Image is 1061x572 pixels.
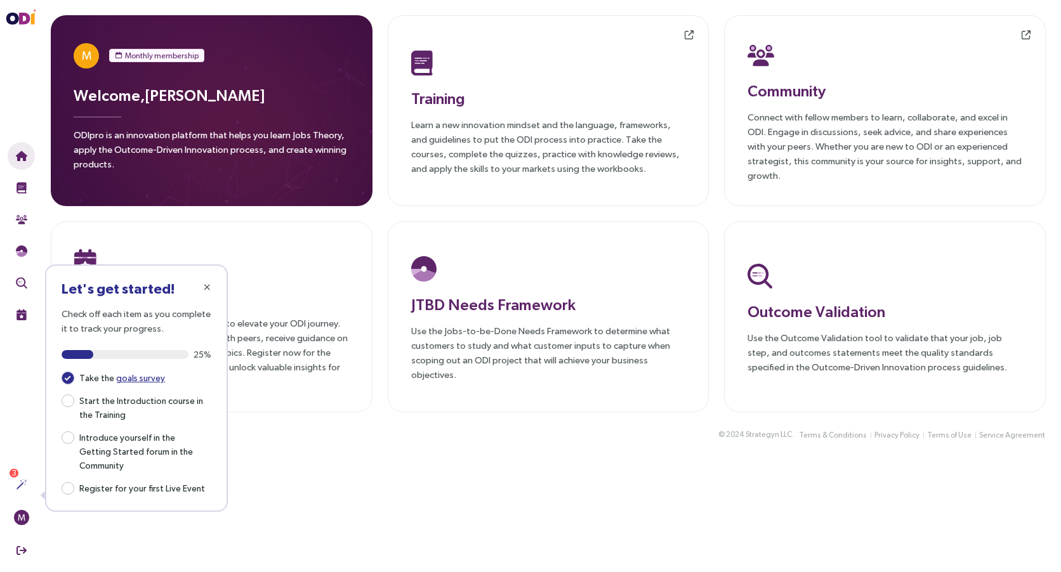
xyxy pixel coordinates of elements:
h3: Community [748,79,1022,102]
button: Outcome Validation [8,269,35,297]
span: Register for your first Live Event [74,480,210,495]
p: Use the Outcome Validation tool to validate that your job, job step, and outcomes statements meet... [748,330,1022,374]
span: Terms of Use [927,429,972,441]
button: Terms & Conditions [798,429,867,442]
h3: Welcome, [PERSON_NAME] [74,84,350,107]
img: Training [16,182,27,193]
button: Home [8,142,35,170]
img: Live Events [74,249,96,274]
img: Community [16,214,27,225]
span: 25% [194,350,211,359]
p: Learn a new innovation mindset and the language, frameworks, and guidelines to put the ODI proces... [411,117,686,176]
img: Outcome Validation [16,277,27,289]
button: Service Agreement [979,429,1046,442]
h3: Outcome Validation [748,300,1022,323]
button: Needs Framework [8,237,35,265]
img: Community [748,42,774,68]
p: Connect with fellow members to learn, collaborate, and excel in ODI. Engage in discussions, seek ... [748,110,1022,183]
div: © 2024 . [718,428,794,441]
button: Privacy Policy [874,429,920,442]
button: Actions [8,471,35,498]
img: JTBD Needs Platform [411,256,437,282]
span: Take the [74,370,170,385]
h3: Let's get started! [62,281,211,296]
img: Training [411,50,433,75]
span: Introduce yourself in the Getting Started forum in the Community [74,429,211,472]
img: Outcome Validation [748,263,772,289]
img: JTBD Needs Framework [16,245,27,257]
a: goals survey [116,373,165,383]
button: Strategyn LLC [745,428,793,441]
span: 3 [12,469,16,478]
span: M [82,43,91,68]
button: M [8,504,35,531]
span: Monthly membership [125,49,199,62]
button: Community [8,205,35,233]
img: Live Events [16,309,27,320]
span: Privacy Policy [874,429,919,441]
span: Start the Introduction course in the Training [74,393,211,422]
span: Strategyn LLC [746,429,792,441]
button: Training [8,174,35,202]
sup: 3 [10,469,18,478]
button: Live Events [8,301,35,328]
button: Terms of Use [926,429,972,442]
button: Sign Out [8,536,35,564]
p: Check off each item as you complete it to track your progress. [62,306,211,335]
h3: Training [411,87,686,110]
span: Terms & Conditions [799,429,867,441]
span: M [18,510,25,525]
p: ODIpro is an innovation platform that helps you learn Jobs Theory, apply the Outcome-Driven Innov... [74,127,350,179]
p: Use the Jobs-to-be-Done Needs Framework to determine what customers to study and what customer in... [411,323,686,382]
h3: JTBD Needs Framework [411,293,686,316]
img: Actions [16,479,27,490]
span: Service Agreement [979,429,1045,441]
